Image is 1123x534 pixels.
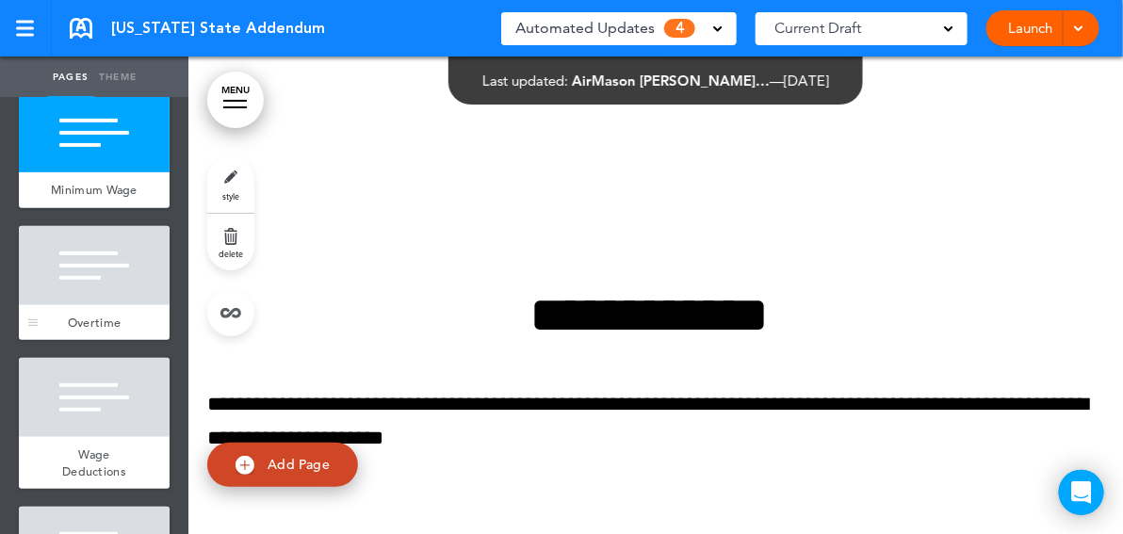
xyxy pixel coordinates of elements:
[111,18,325,39] span: [US_STATE] State Addendum
[1059,470,1104,515] div: Open Intercom Messenger
[219,248,243,259] span: delete
[482,73,829,88] div: —
[94,57,141,98] a: Theme
[1001,10,1060,46] a: Launch
[68,315,121,331] span: Overtime
[207,443,358,487] a: Add Page
[664,19,695,38] span: 4
[207,156,254,213] a: style
[19,437,170,489] a: Wage Deductions
[19,305,170,341] a: Overtime
[19,172,170,208] a: Minimum Wage
[207,214,254,270] a: delete
[47,57,94,98] a: Pages
[236,456,254,475] img: add.svg
[784,72,829,89] span: [DATE]
[515,15,655,41] span: Automated Updates
[774,15,861,41] span: Current Draft
[482,72,568,89] span: Last updated:
[222,190,239,202] span: style
[268,456,330,473] span: Add Page
[62,446,126,479] span: Wage Deductions
[572,72,770,89] span: AirMason [PERSON_NAME]…
[51,182,138,198] span: Minimum Wage
[207,72,264,128] a: MENU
